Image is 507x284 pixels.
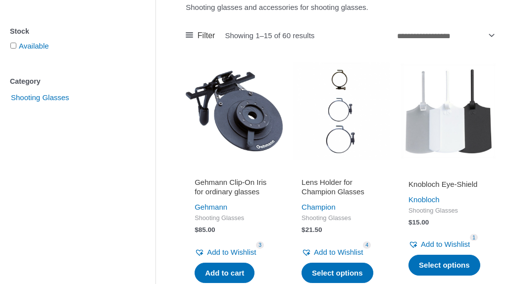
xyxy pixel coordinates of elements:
bdi: 15.00 [408,219,429,226]
a: Gehmann Clip-On Iris for ordinary glasses [195,177,274,201]
a: Add to Wishlist [408,237,470,251]
iframe: Customer reviews powered by Trustpilot [302,166,381,177]
a: Champion [302,203,335,211]
div: Stock [10,24,126,39]
img: Lens Holder for Champion Glasses [293,62,390,160]
a: Select options for “Knobloch Eye-Shield” [408,255,480,276]
iframe: Customer reviews powered by Trustpilot [408,166,488,177]
span: 4 [363,241,371,249]
a: Available [19,42,49,50]
select: Shop order [394,28,497,44]
h2: Knobloch Eye-Shield [408,179,488,189]
a: Knobloch [408,195,440,204]
a: Gehmann [195,203,227,211]
a: Add to Wishlist [302,245,363,259]
span: Shooting Glasses [195,214,274,223]
a: Add to cart: “Gehmann Clip-On Iris for ordinary glasses” [195,263,254,284]
span: $ [408,219,412,226]
span: Add to Wishlist [314,248,363,256]
a: Select options for “Lens Holder for Champion Glasses” [302,263,373,284]
span: $ [195,226,199,233]
input: Available [10,43,16,49]
span: Shooting Glasses [10,89,70,106]
img: Gehmann Clip-On Iris [186,62,283,160]
iframe: Customer reviews powered by Trustpilot [195,166,274,177]
p: Shooting glasses and accessories for shooting glasses. [186,0,497,14]
h2: Gehmann Clip-On Iris for ordinary glasses [195,177,274,197]
span: Filter [198,28,215,43]
h2: Lens Holder for Champion Glasses [302,177,381,197]
span: Shooting Glasses [408,207,488,215]
span: Shooting Glasses [302,214,381,223]
span: Add to Wishlist [207,248,256,256]
span: $ [302,226,305,233]
div: Category [10,74,126,89]
bdi: 85.00 [195,226,215,233]
a: Knobloch Eye-Shield [408,179,488,193]
img: Knobloch Eye-Shield [400,62,497,160]
a: Filter [186,28,215,43]
span: 1 [470,234,478,241]
span: 3 [256,241,264,249]
a: Lens Holder for Champion Glasses [302,177,381,201]
bdi: 21.50 [302,226,322,233]
p: Showing 1–15 of 60 results [225,32,314,39]
a: Shooting Glasses [10,93,70,101]
a: Add to Wishlist [195,245,256,259]
span: Add to Wishlist [421,240,470,248]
